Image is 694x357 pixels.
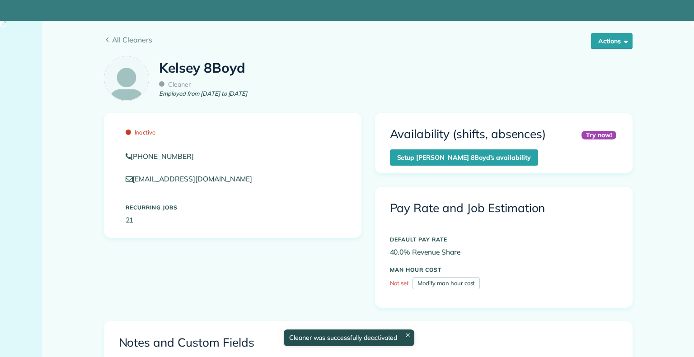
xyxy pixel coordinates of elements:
p: 21 [126,215,340,225]
h5: MAN HOUR COST [390,267,618,273]
h5: DEFAULT PAY RATE [390,236,618,242]
a: [EMAIL_ADDRESS][DOMAIN_NAME] [126,174,261,183]
div: Cleaner was successfully deactivated [284,329,415,346]
a: [PHONE_NUMBER] [126,151,340,162]
h3: Availability (shifts, absences) [390,128,546,141]
span: All Cleaners [112,34,633,45]
a: All Cleaners [104,34,633,45]
h3: Pay Rate and Job Estimation [390,202,618,215]
em: Employed from [DATE] to [DATE] [159,89,247,98]
button: Actions [591,33,633,49]
div: Try now! [581,131,616,139]
span: Not set [390,279,409,287]
a: Modify man hour cost [413,277,480,290]
a: Setup [PERSON_NAME] 8Boyd’s availability [390,149,538,166]
h1: Kelsey 8Boyd [159,60,247,75]
span: Inactive [126,129,156,136]
img: employee_icon-c2f8239691d896a72cdd9dc41cfb7b06f9d69bdd837a2ad469be8ff06ab05b5f.png [104,56,149,101]
h5: Recurring Jobs [126,204,340,210]
p: 40.0% Revenue Share [390,247,618,257]
h3: Notes and Custom Fields [119,336,618,349]
span: Cleaner [159,80,191,88]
